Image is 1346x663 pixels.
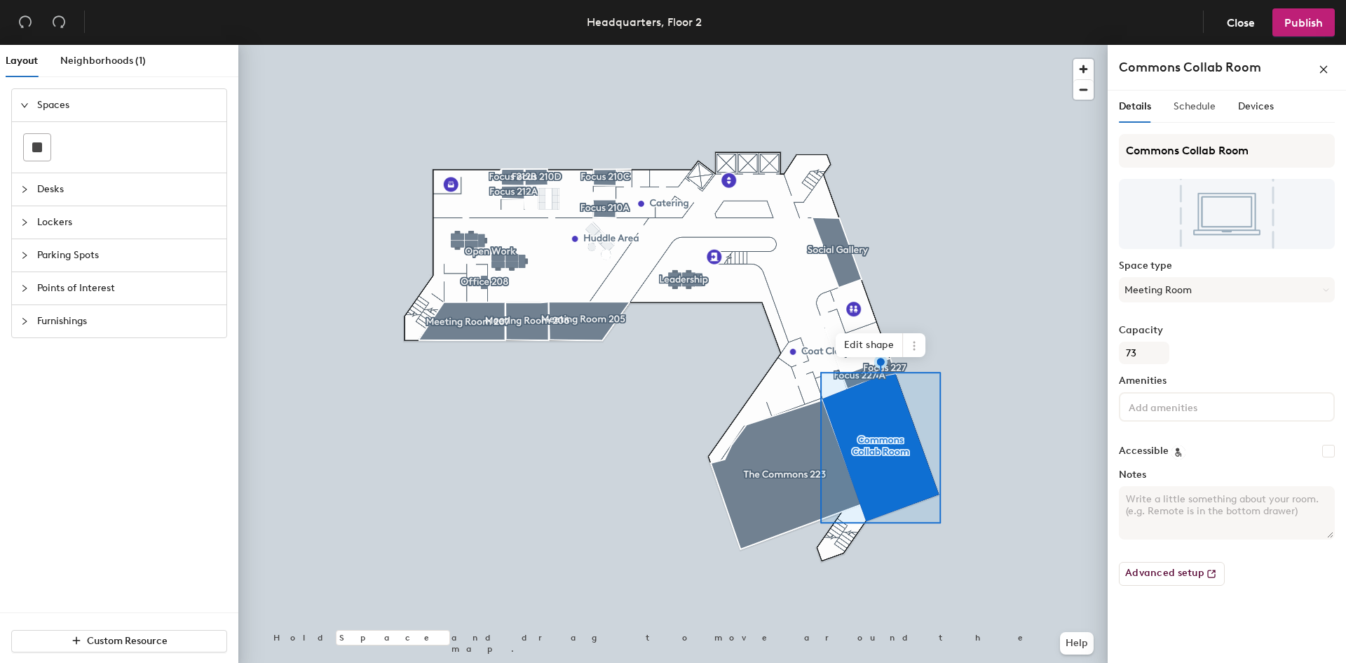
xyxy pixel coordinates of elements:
[20,251,29,260] span: collapsed
[18,15,32,29] span: undo
[1119,446,1169,457] label: Accessible
[20,284,29,293] span: collapsed
[37,173,218,206] span: Desks
[1119,100,1151,112] span: Details
[11,630,227,652] button: Custom Resource
[1060,632,1094,655] button: Help
[1319,65,1328,74] span: close
[1119,562,1225,586] button: Advanced setup
[6,55,38,67] span: Layout
[1119,58,1261,76] h4: Commons Collab Room
[1227,16,1255,29] span: Close
[37,89,218,121] span: Spaces
[1119,325,1335,336] label: Capacity
[1119,260,1335,272] label: Space type
[37,305,218,337] span: Furnishings
[60,55,146,67] span: Neighborhoods (1)
[11,8,39,36] button: Undo (⌘ + Z)
[1284,16,1323,29] span: Publish
[836,333,903,357] span: Edit shape
[37,206,218,239] span: Lockers
[20,101,29,109] span: expanded
[1174,100,1216,112] span: Schedule
[1119,179,1335,249] img: The space named Commons Collab Room
[1238,100,1274,112] span: Devices
[20,185,29,194] span: collapsed
[587,13,702,31] div: Headquarters, Floor 2
[20,317,29,326] span: collapsed
[1272,8,1335,36] button: Publish
[1215,8,1267,36] button: Close
[1119,375,1335,387] label: Amenities
[20,218,29,227] span: collapsed
[45,8,73,36] button: Redo (⌘ + ⇧ + Z)
[1126,398,1252,415] input: Add amenities
[1119,277,1335,302] button: Meeting Room
[37,272,218,304] span: Points of Interest
[1119,469,1335,481] label: Notes
[37,239,218,272] span: Parking Spots
[87,635,168,647] span: Custom Resource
